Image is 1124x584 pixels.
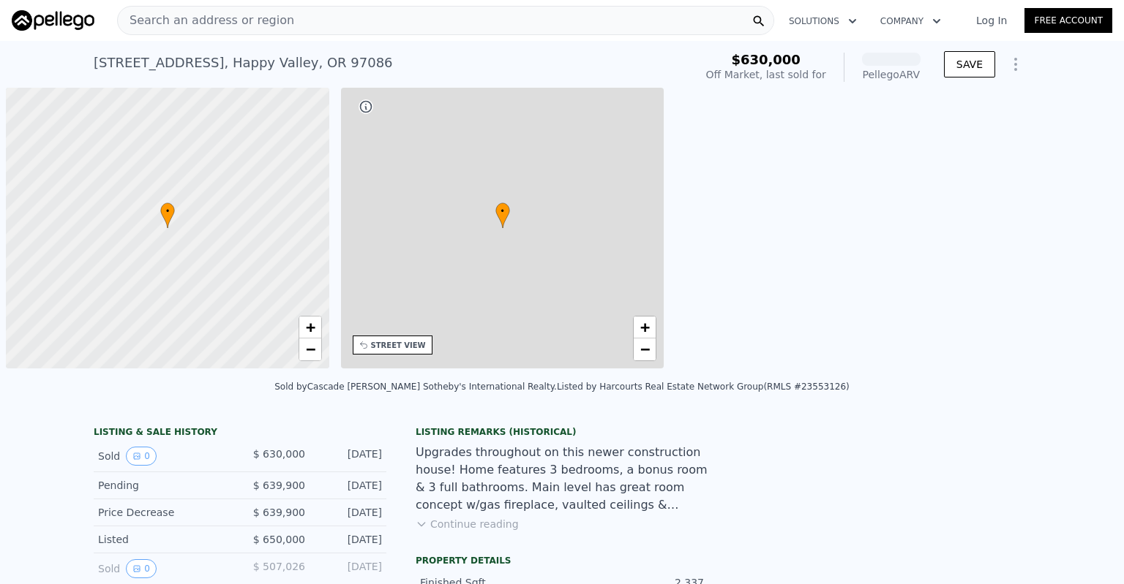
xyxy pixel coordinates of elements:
button: Company [869,8,953,34]
div: STREET VIEW [371,340,426,351]
span: $ 630,000 [253,448,305,460]
a: Zoom out [634,338,656,360]
div: Property details [416,555,708,566]
div: [DATE] [317,559,382,578]
div: LISTING & SALE HISTORY [94,426,386,441]
a: Zoom in [299,316,321,338]
div: Sold by Cascade [PERSON_NAME] Sotheby's International Realty . [274,382,557,392]
span: • [495,205,510,218]
div: Sold [98,559,228,578]
a: Zoom in [634,316,656,338]
span: − [305,340,315,358]
span: $ 650,000 [253,534,305,545]
div: Listed by Harcourts Real Estate Network Group (RMLS #23553126) [557,382,850,392]
button: SAVE [944,51,995,77]
span: + [640,318,650,336]
span: $ 507,026 [253,561,305,572]
div: Price Decrease [98,505,228,520]
div: Upgrades throughout on this newer construction house! Home features 3 bedrooms, a bonus room & 3 ... [416,444,708,514]
span: $ 639,900 [253,479,305,491]
span: • [160,205,175,218]
div: Listing Remarks (Historical) [416,426,708,438]
div: [DATE] [317,532,382,547]
div: [DATE] [317,447,382,466]
span: − [640,340,650,358]
button: Continue reading [416,517,519,531]
div: [STREET_ADDRESS] , Happy Valley , OR 97086 [94,53,393,73]
button: Solutions [777,8,869,34]
a: Free Account [1024,8,1112,33]
button: View historical data [126,559,157,578]
div: Listed [98,532,228,547]
button: View historical data [126,447,157,466]
div: Pending [98,478,228,493]
button: Show Options [1001,50,1030,79]
a: Zoom out [299,338,321,360]
div: • [160,202,175,228]
div: Off Market, last sold for [706,67,826,82]
div: [DATE] [317,505,382,520]
div: Pellego ARV [862,67,921,82]
img: Pellego [12,10,94,31]
span: $ 639,900 [253,507,305,518]
div: [DATE] [317,478,382,493]
div: • [495,202,510,228]
span: $630,000 [731,52,801,67]
div: Sold [98,447,228,466]
span: + [305,318,315,336]
span: Search an address or region [118,12,294,29]
a: Log In [959,13,1024,28]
